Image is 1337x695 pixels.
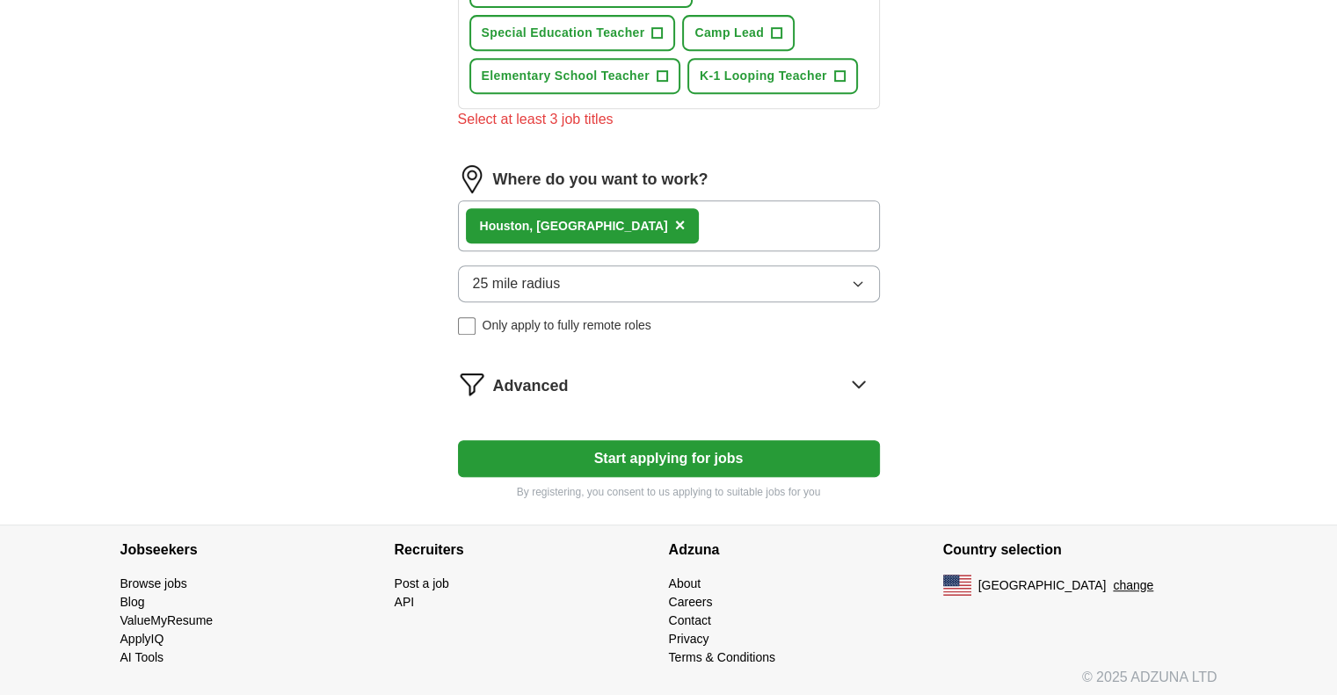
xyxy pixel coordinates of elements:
a: About [669,576,701,590]
img: location.png [458,165,486,193]
a: AI Tools [120,650,164,664]
span: × [675,215,686,235]
a: Blog [120,595,145,609]
span: Camp Lead [694,24,764,42]
a: Post a job [395,576,449,590]
div: ton, [GEOGRAPHIC_DATA] [480,217,668,235]
input: Only apply to fully remote roles [458,317,476,335]
button: Camp Lead [682,15,795,51]
span: 25 mile radius [473,273,561,294]
img: filter [458,370,486,398]
button: K-1 Looping Teacher [687,58,858,94]
span: Elementary School Teacher [482,67,650,85]
label: Where do you want to work? [493,168,708,192]
button: change [1113,576,1153,595]
button: 25 mile radius [458,265,880,302]
a: ApplyIQ [120,632,164,646]
a: ValueMyResume [120,613,214,627]
span: Advanced [493,374,569,398]
button: Elementary School Teacher [469,58,680,94]
button: Special Education Teacher [469,15,676,51]
button: Start applying for jobs [458,440,880,477]
a: API [395,595,415,609]
h4: Country selection [943,525,1217,575]
a: Careers [669,595,713,609]
span: Only apply to fully remote roles [483,316,651,335]
a: Browse jobs [120,576,187,590]
p: By registering, you consent to us applying to suitable jobs for you [458,484,880,500]
button: × [675,213,686,239]
img: US flag [943,575,971,596]
span: [GEOGRAPHIC_DATA] [978,576,1107,595]
a: Contact [669,613,711,627]
div: Select at least 3 job titles [458,109,880,130]
a: Terms & Conditions [669,650,775,664]
strong: Hous [480,219,511,233]
a: Privacy [669,632,709,646]
span: Special Education Teacher [482,24,645,42]
span: K-1 Looping Teacher [700,67,827,85]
